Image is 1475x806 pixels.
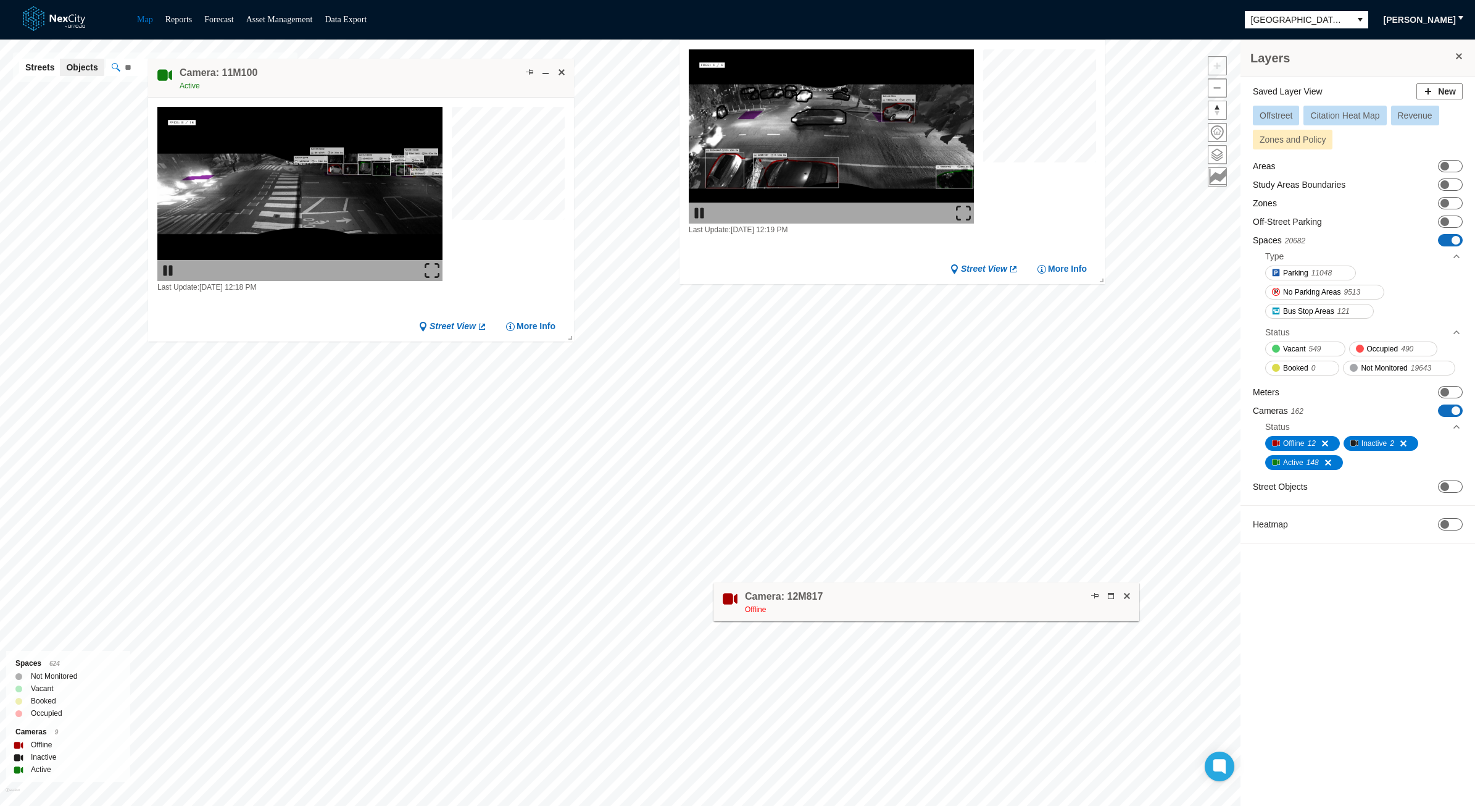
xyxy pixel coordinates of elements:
button: Booked0 [1265,361,1339,376]
span: 12 [1307,437,1315,450]
span: Revenue [1398,111,1432,120]
span: Citation Heat Map [1310,111,1379,120]
a: Street View [418,321,487,333]
div: Double-click to make header text selectable [745,590,823,616]
h4: Double-click to make header text selectable [745,590,823,603]
div: Status [1265,323,1461,342]
span: Street View [430,321,476,333]
h4: Double-click to make header text selectable [180,66,257,80]
div: Last Update: [DATE] 12:18 PM [157,281,442,293]
span: Offstreet [1260,111,1292,120]
label: Saved Layer View [1253,85,1323,98]
span: Reset bearing to north [1208,101,1226,119]
span: Zoom in [1208,57,1226,75]
div: Status [1265,418,1461,436]
img: video [157,107,442,281]
img: expand [956,206,971,220]
img: video [689,49,974,224]
label: Not Monitored [31,670,77,682]
span: [PERSON_NAME] [1384,14,1456,26]
label: Offline [31,739,52,751]
a: Map [137,15,153,24]
span: Parking [1283,267,1308,279]
div: Type [1265,247,1461,266]
button: Home [1208,123,1227,142]
span: 11048 [1311,267,1332,279]
span: Booked [1283,362,1308,374]
button: Active148 [1265,455,1343,470]
span: 121 [1337,305,1350,317]
h3: Layers [1250,49,1453,67]
span: More Info [517,321,555,333]
div: Last Update: [DATE] 12:19 PM [689,224,974,236]
button: More Info [505,321,555,333]
button: select [1352,11,1368,28]
button: Zoom in [1208,56,1227,75]
span: Offline [745,605,766,614]
span: 162 [1291,407,1303,416]
canvas: Map [452,107,565,220]
label: Occupied [31,707,62,720]
span: Inactive [1361,437,1387,450]
label: Cameras [1253,405,1303,418]
canvas: Map [983,49,1096,162]
button: New [1416,83,1463,99]
button: More Info [1037,263,1087,275]
label: Booked [31,695,56,707]
label: Active [31,763,51,776]
span: 624 [49,660,60,667]
span: 2 [1390,437,1394,450]
button: Zoom out [1208,78,1227,98]
img: expand [425,263,439,278]
span: Not Monitored [1361,362,1407,374]
a: Forecast [204,15,233,24]
label: Heatmap [1253,518,1288,531]
span: 148 [1307,456,1319,469]
span: 19643 [1411,362,1431,374]
span: Objects [66,61,98,73]
button: Streets [19,59,60,76]
img: play [160,263,175,278]
button: Inactive2 [1344,436,1418,451]
button: Parking11048 [1265,266,1356,280]
span: Street View [961,263,1007,275]
button: Offline12 [1265,436,1340,451]
button: Occupied490 [1349,342,1438,356]
a: Asset Management [246,15,313,24]
span: 20682 [1285,237,1305,245]
span: 549 [1308,343,1321,355]
div: Double-click to make header text selectable [180,66,257,92]
span: 0 [1311,362,1316,374]
button: Offstreet [1253,106,1299,125]
span: 9 [55,729,59,736]
span: Zoom out [1208,79,1226,97]
div: Type [1265,250,1284,262]
label: Meters [1253,386,1279,398]
button: Key metrics [1208,167,1227,187]
button: Vacant549 [1265,342,1345,356]
span: Bus Stop Areas [1283,305,1334,317]
img: play [692,206,707,220]
span: Active [180,82,200,90]
label: Study Areas Boundaries [1253,178,1345,191]
a: Mapbox homepage [6,788,20,802]
button: Reset bearing to north [1208,101,1227,120]
button: Objects [60,59,104,76]
span: 9513 [1344,286,1360,298]
a: Street View [950,263,1018,275]
label: Spaces [1253,234,1305,247]
span: Vacant [1283,343,1305,355]
div: Status [1265,326,1290,338]
label: Areas [1253,160,1276,172]
a: Reports [165,15,193,24]
button: Revenue [1391,106,1439,125]
label: Inactive [31,751,56,763]
label: Off-Street Parking [1253,216,1322,228]
button: No Parking Areas9513 [1265,285,1384,300]
span: Active [1283,456,1303,469]
span: Offline [1283,437,1304,450]
button: Citation Heat Map [1303,106,1386,125]
span: 490 [1401,343,1413,355]
span: Occupied [1367,343,1398,355]
button: Zones and Policy [1253,130,1332,149]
